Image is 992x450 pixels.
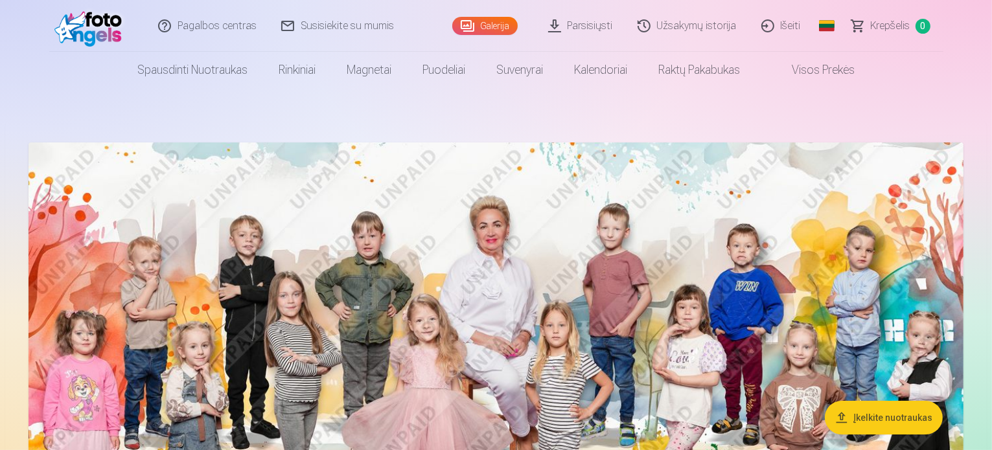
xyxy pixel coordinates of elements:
a: Suvenyrai [481,52,559,88]
a: Spausdinti nuotraukas [122,52,263,88]
span: 0 [916,19,930,34]
a: Galerija [452,17,518,35]
a: Rinkiniai [263,52,331,88]
a: Kalendoriai [559,52,643,88]
a: Raktų pakabukas [643,52,756,88]
a: Visos prekės [756,52,870,88]
a: Puodeliai [407,52,481,88]
a: Magnetai [331,52,407,88]
img: /fa5 [54,5,129,47]
span: Krepšelis [871,18,910,34]
button: Įkelkite nuotraukas [825,401,943,434]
